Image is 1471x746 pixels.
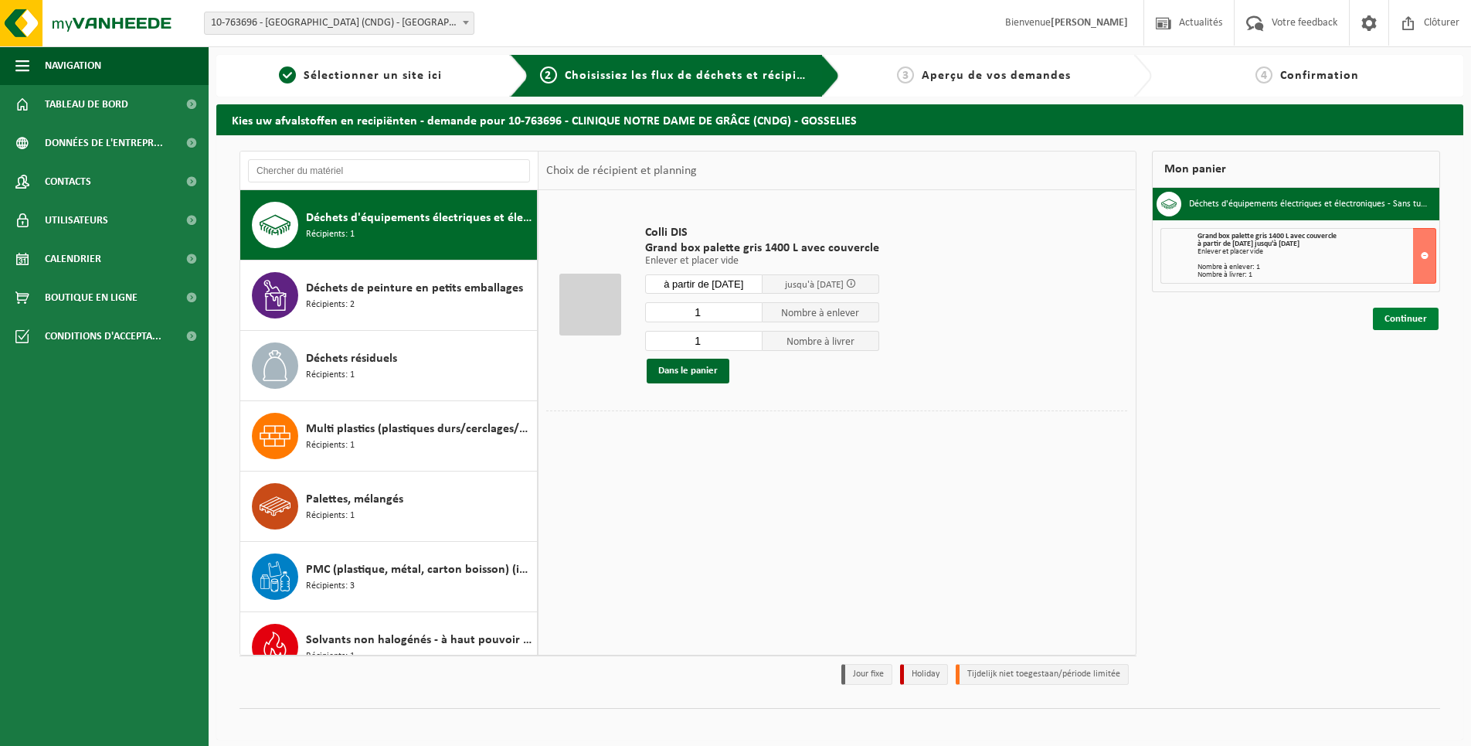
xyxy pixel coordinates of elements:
[306,438,355,453] span: Récipients: 1
[306,631,533,649] span: Solvants non halogénés - à haut pouvoir calorifique en petits emballages (<200L)
[565,70,822,82] span: Choisissiez les flux de déchets et récipients
[306,649,355,664] span: Récipients: 1
[224,66,498,85] a: 1Sélectionner un site ici
[306,279,523,298] span: Déchets de peinture en petits emballages
[1198,271,1436,279] div: Nombre à livrer: 1
[645,256,879,267] p: Enlever et placer vide
[248,159,530,182] input: Chercher du matériel
[1373,308,1439,330] a: Continuer
[306,349,397,368] span: Déchets résiduels
[922,70,1071,82] span: Aperçu de vos demandes
[240,401,538,472] button: Multi plastics (plastiques durs/cerclages/EPS/film naturel/film mélange/PMC) Récipients: 1
[306,509,355,523] span: Récipients: 1
[1280,70,1359,82] span: Confirmation
[645,274,763,294] input: Sélectionnez date
[1255,66,1272,83] span: 4
[645,225,879,240] span: Colli DIS
[306,560,533,579] span: PMC (plastique, métal, carton boisson) (industriel)
[306,420,533,438] span: Multi plastics (plastiques durs/cerclages/EPS/film naturel/film mélange/PMC)
[540,66,557,83] span: 2
[306,579,355,594] span: Récipients: 3
[841,664,892,685] li: Jour fixe
[45,201,108,240] span: Utilisateurs
[647,359,729,383] button: Dans le panier
[45,85,128,124] span: Tableau de bord
[763,302,880,322] span: Nombre à enlever
[304,70,442,82] span: Sélectionner un site ici
[240,612,538,683] button: Solvants non halogénés - à haut pouvoir calorifique en petits emballages (<200L) Récipients: 1
[1189,192,1429,216] h3: Déchets d'équipements électriques et électroniques - Sans tubes cathodiques
[306,209,533,227] span: Déchets d'équipements électriques et électroniques - Sans tubes cathodiques
[204,12,474,35] span: 10-763696 - CLINIQUE NOTRE DAME DE GRÂCE (CNDG) - GOSSELIES
[45,124,163,162] span: Données de l'entrepr...
[1198,240,1299,248] strong: à partir de [DATE] jusqu'à [DATE]
[645,240,879,256] span: Grand box palette gris 1400 L avec couvercle
[763,331,880,351] span: Nombre à livrer
[1198,264,1436,271] div: Nombre à enlever: 1
[45,46,101,85] span: Navigation
[45,278,138,317] span: Boutique en ligne
[785,280,844,290] span: jusqu'à [DATE]
[306,298,355,312] span: Récipients: 2
[956,664,1129,685] li: Tijdelijk niet toegestaan/période limitée
[240,472,538,542] button: Palettes, mélangés Récipients: 1
[306,368,355,383] span: Récipients: 1
[45,317,161,356] span: Conditions d'accepta...
[205,12,474,34] span: 10-763696 - CLINIQUE NOTRE DAME DE GRÂCE (CNDG) - GOSSELIES
[1198,232,1337,240] span: Grand box palette gris 1400 L avec couvercle
[240,190,538,261] button: Déchets d'équipements électriques et électroniques - Sans tubes cathodiques Récipients: 1
[1152,151,1441,188] div: Mon panier
[240,331,538,401] button: Déchets résiduels Récipients: 1
[240,261,538,331] button: Déchets de peinture en petits emballages Récipients: 2
[45,162,91,201] span: Contacts
[538,152,705,190] div: Choix de récipient et planning
[216,104,1463,135] h2: Kies uw afvalstoffen en recipiënten - demande pour 10-763696 - CLINIQUE NOTRE DAME DE GRÂCE (CNDG...
[306,490,403,509] span: Palettes, mélangés
[279,66,296,83] span: 1
[1051,17,1128,29] strong: [PERSON_NAME]
[45,240,101,278] span: Calendrier
[306,227,355,242] span: Récipients: 1
[240,542,538,612] button: PMC (plastique, métal, carton boisson) (industriel) Récipients: 3
[1198,248,1436,256] div: Enlever et placer vide
[897,66,914,83] span: 3
[900,664,948,685] li: Holiday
